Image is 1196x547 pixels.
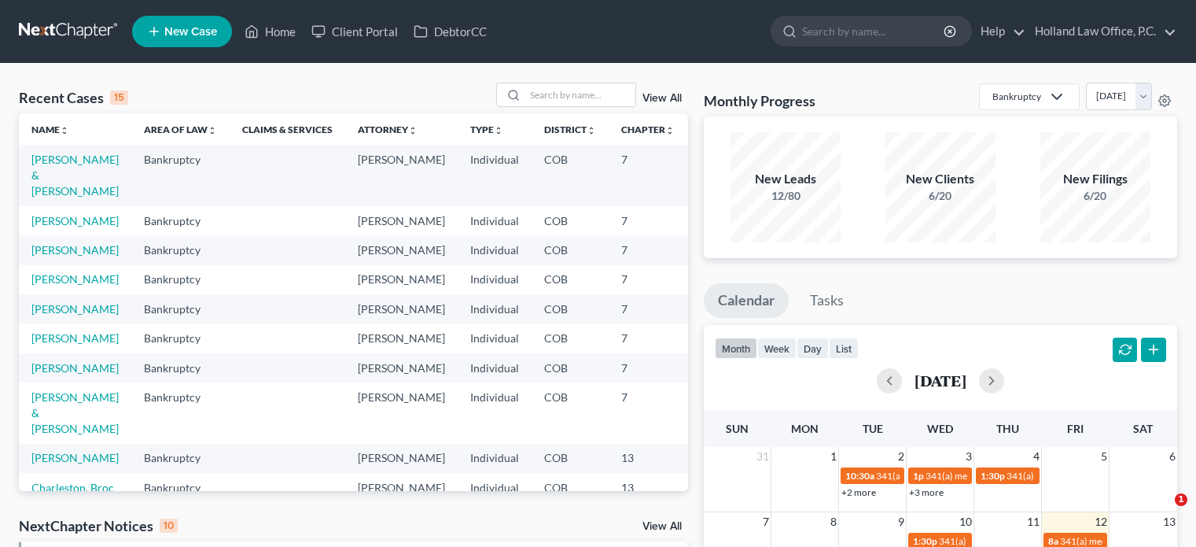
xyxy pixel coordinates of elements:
a: [PERSON_NAME] [31,451,119,464]
a: Home [237,17,304,46]
h2: [DATE] [914,372,966,389]
td: COB [532,473,609,518]
span: 1 [829,447,838,466]
a: Holland Law Office, P.C. [1027,17,1176,46]
td: 13 [609,444,687,473]
a: Attorneyunfold_more [358,124,418,135]
i: unfold_more [408,126,418,135]
td: COB [532,265,609,294]
td: 7 [609,265,687,294]
span: Sat [1133,422,1153,435]
span: 1p [913,470,924,482]
i: unfold_more [60,126,69,135]
span: 5 [1099,447,1109,466]
span: New Case [164,26,217,38]
a: [PERSON_NAME] [31,361,119,375]
td: Individual [458,145,532,205]
span: 3 [964,447,973,466]
td: 7 [609,383,687,443]
td: Bankruptcy [131,444,230,473]
a: Tasks [796,283,858,318]
td: Bankruptcy [131,145,230,205]
td: 25-14407 [687,145,763,205]
td: 25-10740 [687,206,763,235]
a: Districtunfold_more [544,124,596,135]
a: [PERSON_NAME] [31,214,119,227]
span: 31 [755,447,771,466]
span: 8a [1048,535,1058,547]
td: 13 [609,473,687,518]
a: Typeunfold_more [470,124,503,135]
div: NextChapter Notices [19,516,178,535]
a: [PERSON_NAME] [31,331,119,345]
span: 1 [1175,493,1187,506]
span: Thu [996,422,1019,435]
td: 25-14873 [687,444,763,473]
span: 10:30a [845,470,874,482]
a: [PERSON_NAME] & [PERSON_NAME] [31,153,119,198]
div: Recent Cases [19,88,128,107]
span: 8 [829,512,838,531]
span: 341(a) meeting for [PERSON_NAME] & [PERSON_NAME] [876,470,1111,482]
h3: Monthly Progress [704,91,815,110]
span: 1:30p [913,535,937,547]
div: New Clients [885,170,995,188]
td: [PERSON_NAME] [345,265,458,294]
div: 12/80 [730,188,841,204]
a: Help [973,17,1025,46]
span: Tue [863,422,883,435]
td: [PERSON_NAME] [345,145,458,205]
td: COB [532,383,609,443]
a: Area of Lawunfold_more [144,124,217,135]
td: COB [532,353,609,383]
i: unfold_more [208,126,217,135]
button: day [797,338,829,359]
td: 7 [609,235,687,264]
span: 4 [1032,447,1041,466]
td: 7 [609,294,687,323]
td: [PERSON_NAME] [345,473,458,518]
a: Nameunfold_more [31,124,69,135]
div: 15 [110,91,128,105]
span: 11 [1025,512,1041,531]
td: [PERSON_NAME] [345,383,458,443]
td: [PERSON_NAME] [345,353,458,383]
td: Individual [458,444,532,473]
td: [PERSON_NAME] [345,323,458,353]
input: Search by name... [802,17,946,46]
td: Bankruptcy [131,473,230,518]
a: [PERSON_NAME] & [PERSON_NAME] [31,390,119,435]
td: Individual [458,383,532,443]
a: View All [642,93,682,104]
a: Chapterunfold_more [621,124,675,135]
span: Mon [791,422,819,435]
i: unfold_more [494,126,503,135]
span: Sun [726,422,749,435]
td: [PERSON_NAME] [345,235,458,264]
span: 9 [896,512,906,531]
td: Individual [458,323,532,353]
td: COB [532,235,609,264]
td: Individual [458,265,532,294]
span: 10 [958,512,973,531]
a: +2 more [841,486,876,498]
button: list [829,338,859,359]
td: Bankruptcy [131,294,230,323]
td: Bankruptcy [131,235,230,264]
span: Fri [1067,422,1084,435]
div: 10 [160,519,178,533]
input: Search by name... [525,83,635,106]
td: Bankruptcy [131,353,230,383]
td: 24-17624 [687,323,763,353]
span: 341(a) meeting for [PERSON_NAME] [1006,470,1158,482]
td: Individual [458,473,532,518]
td: Individual [458,294,532,323]
td: COB [532,206,609,235]
span: Wed [927,422,953,435]
span: 2 [896,447,906,466]
div: New Leads [730,170,841,188]
span: 6 [1168,447,1177,466]
td: [PERSON_NAME] [345,206,458,235]
div: 6/20 [1040,188,1150,204]
div: Bankruptcy [992,90,1041,103]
